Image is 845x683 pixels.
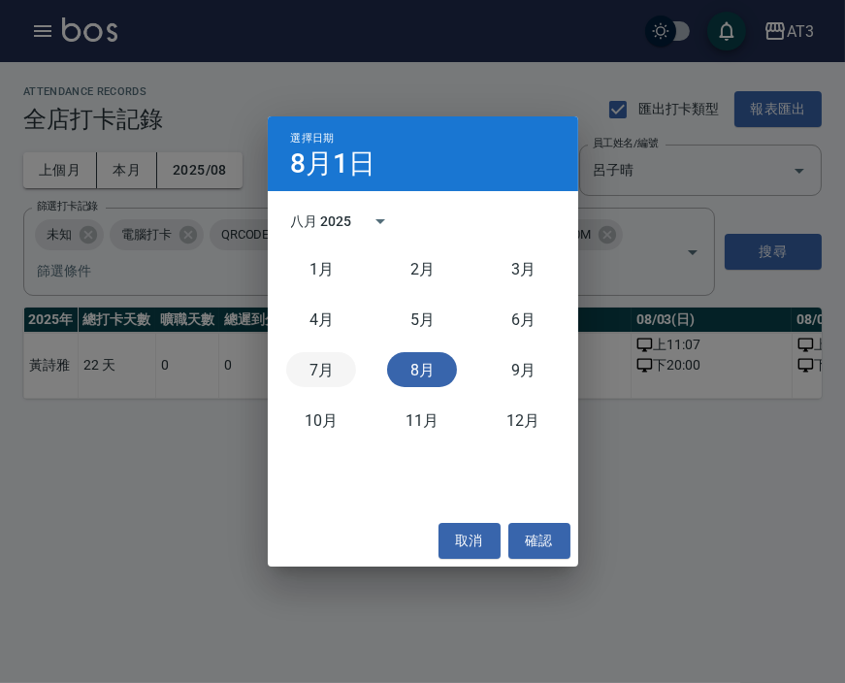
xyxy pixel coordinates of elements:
[291,132,335,145] span: 選擇日期
[286,352,356,387] button: 七月
[488,403,558,438] button: 十二月
[508,523,570,559] button: 確認
[387,302,457,337] button: 五月
[291,152,376,176] h4: 8月1日
[286,251,356,286] button: 一月
[439,523,501,559] button: 取消
[286,302,356,337] button: 四月
[488,251,558,286] button: 三月
[387,403,457,438] button: 十一月
[387,352,457,387] button: 八月
[387,251,457,286] button: 二月
[291,211,352,232] div: 八月 2025
[488,302,558,337] button: 六月
[286,403,356,438] button: 十月
[357,198,404,244] button: calendar view is open, switch to year view
[488,352,558,387] button: 九月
